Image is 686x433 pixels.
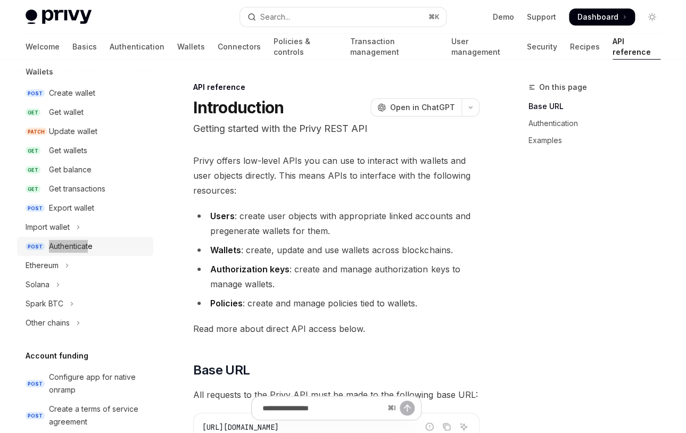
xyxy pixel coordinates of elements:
a: POSTConfigure app for native onramp [17,368,153,399]
button: Toggle Solana section [17,275,153,294]
button: Send message [400,401,415,415]
div: Create a terms of service agreement [49,403,147,428]
li: : create user objects with appropriate linked accounts and pregenerate wallets for them. [193,209,480,238]
a: Support [527,12,556,22]
span: POST [26,204,45,212]
span: POST [26,243,45,251]
a: Transaction management [350,34,439,60]
a: Welcome [26,34,60,60]
button: Open in ChatGPT [370,98,461,116]
div: Authenticate [49,240,93,253]
span: POST [26,380,45,388]
span: GET [26,166,40,174]
a: Security [527,34,557,60]
span: Open in ChatGPT [390,102,455,113]
span: GET [26,185,40,193]
a: POSTAuthenticate [17,237,153,256]
a: Authentication [528,115,669,132]
a: Connectors [218,34,261,60]
span: All requests to the Privy API must be made to the following base URL: [193,387,480,402]
span: On this page [539,81,587,94]
span: Privy offers low-level APIs you can use to interact with wallets and user objects directly. This ... [193,153,480,198]
img: light logo [26,10,92,24]
a: GETGet wallets [17,141,153,160]
a: GETGet transactions [17,179,153,198]
div: Get wallet [49,106,84,119]
span: POST [26,412,45,420]
li: : create, update and use wallets across blockchains. [193,243,480,257]
h5: Account funding [26,349,88,362]
span: POST [26,89,45,97]
button: Toggle dark mode [643,9,660,26]
div: Get transactions [49,182,105,195]
a: API reference [613,34,660,60]
div: Solana [26,278,49,291]
div: Get wallets [49,144,87,157]
span: Read more about direct API access below. [193,321,480,336]
li: : create and manage authorization keys to manage wallets. [193,262,480,292]
button: Open search [240,7,446,27]
span: GET [26,109,40,116]
a: Examples [528,132,669,149]
strong: Authorization keys [210,264,290,274]
div: Ethereum [26,259,59,272]
button: Toggle Ethereum section [17,256,153,275]
strong: Users [210,211,235,221]
button: Toggle Import wallet section [17,218,153,237]
strong: Policies [210,298,243,309]
div: Update wallet [49,125,97,138]
a: Recipes [570,34,600,60]
a: PATCHUpdate wallet [17,122,153,141]
div: Get balance [49,163,92,176]
a: POSTCreate wallet [17,84,153,103]
button: Toggle Spark BTC section [17,294,153,313]
h1: Introduction [193,98,284,117]
a: GETGet balance [17,160,153,179]
div: Other chains [26,317,70,329]
div: Spark BTC [26,297,63,310]
a: Wallets [177,34,205,60]
p: Getting started with the Privy REST API [193,121,480,136]
div: Export wallet [49,202,94,214]
span: Dashboard [577,12,618,22]
a: POSTCreate a terms of service agreement [17,399,153,431]
a: Dashboard [569,9,635,26]
div: Configure app for native onramp [49,371,147,396]
a: Authentication [110,34,164,60]
div: API reference [193,82,480,93]
strong: Wallets [210,245,241,255]
div: Import wallet [26,221,70,234]
a: Policies & controls [274,34,337,60]
a: User management [451,34,514,60]
a: Demo [493,12,514,22]
div: Search... [260,11,290,23]
span: GET [26,147,40,155]
span: PATCH [26,128,47,136]
a: GETGet wallet [17,103,153,122]
input: Ask a question... [262,396,383,420]
button: Toggle Other chains section [17,313,153,332]
a: POSTExport wallet [17,198,153,218]
span: Base URL [193,362,250,379]
li: : create and manage policies tied to wallets. [193,296,480,311]
a: Basics [72,34,97,60]
span: ⌘ K [428,13,440,21]
a: Base URL [528,98,669,115]
div: Create wallet [49,87,95,99]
